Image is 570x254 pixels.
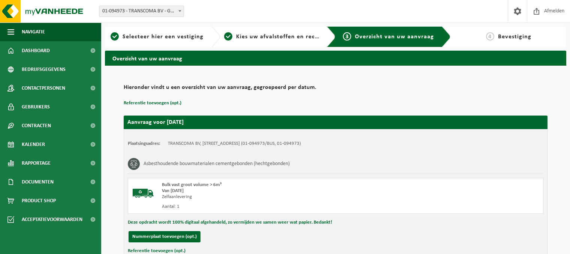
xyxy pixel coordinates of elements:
button: Referentie toevoegen (opt.) [124,98,181,108]
span: 2 [224,32,232,41]
span: Kies uw afvalstoffen en recipiënten [236,34,339,40]
td: TRANSCOMA BV, [STREET_ADDRESS] (01-094973/BUS, 01-094973) [168,141,301,147]
strong: Plaatsingsadres: [128,141,160,146]
span: 01-094973 - TRANSCOMA BV - GENK [99,6,184,17]
span: Dashboard [22,41,50,60]
button: Nummerplaat toevoegen (opt.) [129,231,200,242]
span: Rapportage [22,154,51,173]
button: Deze opdracht wordt 100% digitaal afgehandeld, zo vermijden we samen weer wat papier. Bedankt! [128,218,332,227]
div: Zelfaanlevering [162,194,366,200]
img: BL-SO-LV.png [132,182,154,204]
div: Aantal: 1 [162,204,366,210]
strong: Van [DATE] [162,188,184,193]
strong: Aanvraag voor [DATE] [127,119,184,125]
span: Product Shop [22,191,56,210]
span: 1 [111,32,119,41]
span: Overzicht van uw aanvraag [355,34,434,40]
h2: Overzicht van uw aanvraag [105,51,566,65]
span: 4 [486,32,494,41]
span: Bedrijfsgegevens [22,60,66,79]
span: Bevestiging [498,34,531,40]
span: Contactpersonen [22,79,65,98]
span: Documenten [22,173,54,191]
h2: Hieronder vindt u een overzicht van uw aanvraag, gegroepeerd per datum. [124,84,548,95]
span: Bulk vast groot volume > 6m³ [162,182,221,187]
span: Acceptatievoorwaarden [22,210,82,229]
span: Kalender [22,135,45,154]
span: Gebruikers [22,98,50,116]
span: 3 [343,32,351,41]
h3: Asbesthoudende bouwmaterialen cementgebonden (hechtgebonden) [144,158,290,170]
span: 01-094973 - TRANSCOMA BV - GENK [99,6,184,17]
a: 1Selecteer hier een vestiging [109,32,205,41]
a: 2Kies uw afvalstoffen en recipiënten [224,32,321,41]
span: Navigatie [22,23,45,41]
span: Selecteer hier een vestiging [123,34,203,40]
span: Contracten [22,116,51,135]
